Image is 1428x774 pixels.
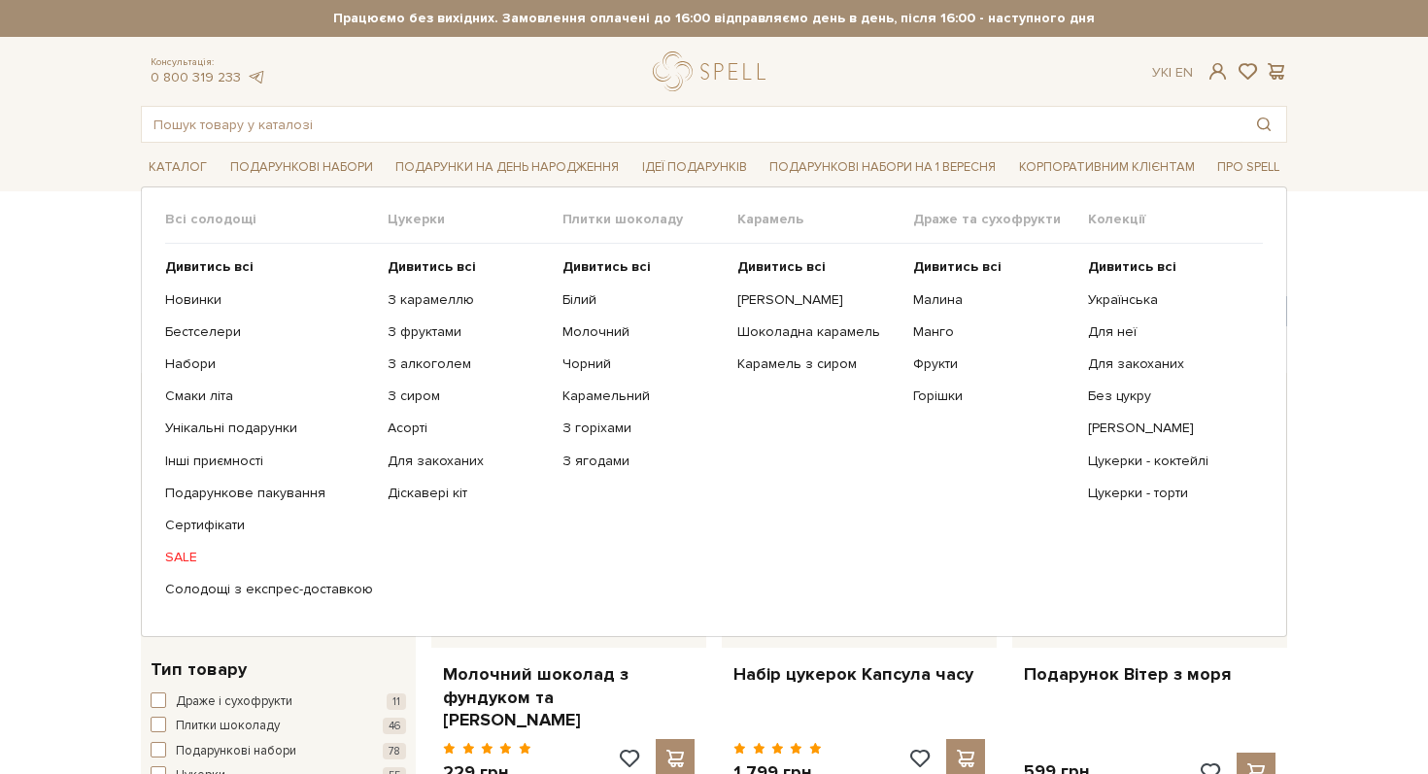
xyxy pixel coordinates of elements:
a: Набори [165,355,373,373]
a: З алкоголем [388,355,548,373]
button: Подарункові набори 78 [151,742,406,761]
a: Про Spell [1209,152,1287,183]
a: Українська [1088,291,1248,309]
a: З сиром [388,387,548,405]
a: Асорті [388,420,548,437]
a: Молочний [562,323,723,341]
a: Дивитись всі [388,258,548,276]
a: Білий [562,291,723,309]
a: Дивитись всі [562,258,723,276]
a: Бестселери [165,323,373,341]
span: Цукерки [388,211,562,228]
span: 11 [387,693,406,710]
a: Дивитись всі [165,258,373,276]
span: Всі солодощі [165,211,388,228]
b: Дивитись всі [388,258,476,275]
button: Пошук товару у каталозі [1241,107,1286,142]
div: Каталог [141,186,1287,637]
a: Для закоханих [388,453,548,470]
a: Дивитись всі [737,258,898,276]
span: Карамель [737,211,912,228]
span: Консультація: [151,56,265,69]
span: Драже і сухофрукти [176,692,292,712]
a: Без цукру [1088,387,1248,405]
a: Новинки [165,291,373,309]
a: Унікальні подарунки [165,420,373,437]
span: 78 [383,743,406,759]
a: З карамеллю [388,291,548,309]
a: Манго [913,323,1073,341]
a: logo [653,51,774,91]
a: Цукерки - коктейлі [1088,453,1248,470]
span: | [1169,64,1172,81]
a: Інші приємності [165,453,373,470]
span: Подарункові набори [176,742,296,761]
a: [PERSON_NAME] [737,291,898,309]
a: Сертифікати [165,517,373,534]
a: З ягодами [562,453,723,470]
a: З фруктами [388,323,548,341]
a: Чорний [562,355,723,373]
a: Подарункові набори на 1 Вересня [762,151,1003,184]
a: Подарункові набори [222,152,381,183]
a: Для закоханих [1088,355,1248,373]
a: Карамель з сиром [737,355,898,373]
a: З горіхами [562,420,723,437]
a: En [1175,64,1193,81]
a: Подарункове пакування [165,485,373,502]
a: Подарунок Вітер з моря [1024,663,1275,686]
a: Діскавері кіт [388,485,548,502]
b: Дивитись всі [562,258,651,275]
a: 0 800 319 233 [151,69,241,85]
a: Каталог [141,152,215,183]
a: Горішки [913,387,1073,405]
div: Ук [1152,64,1193,82]
a: Подарунки на День народження [388,152,627,183]
span: Колекції [1088,211,1263,228]
a: Шоколадна карамель [737,323,898,341]
a: telegram [246,69,265,85]
a: Дивитись всі [1088,258,1248,276]
span: Драже та сухофрукти [913,211,1088,228]
a: [PERSON_NAME] [1088,420,1248,437]
b: Дивитись всі [737,258,826,275]
a: Дивитись всі [913,258,1073,276]
button: Плитки шоколаду 46 [151,717,406,736]
span: Тип товару [151,656,247,683]
a: Малина [913,291,1073,309]
a: Солодощі з експрес-доставкою [165,581,373,598]
span: Плитки шоколаду [562,211,737,228]
a: Смаки літа [165,387,373,405]
b: Дивитись всі [165,258,254,275]
b: Дивитись всі [913,258,1002,275]
span: Плитки шоколаду [176,717,280,736]
a: Для неї [1088,323,1248,341]
a: Фрукти [913,355,1073,373]
strong: Працюємо без вихідних. Замовлення оплачені до 16:00 відправляємо день в день, після 16:00 - насту... [141,10,1287,27]
span: 46 [383,718,406,734]
input: Пошук товару у каталозі [142,107,1241,142]
a: Молочний шоколад з фундуком та [PERSON_NAME] [443,663,695,731]
a: Ідеї подарунків [634,152,755,183]
a: Корпоративним клієнтам [1011,151,1203,184]
b: Дивитись всі [1088,258,1176,275]
a: Карамельний [562,387,723,405]
button: Драже і сухофрукти 11 [151,692,406,712]
a: Набір цукерок Капсула часу [733,663,985,686]
a: SALE [165,549,373,566]
a: Цукерки - торти [1088,485,1248,502]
